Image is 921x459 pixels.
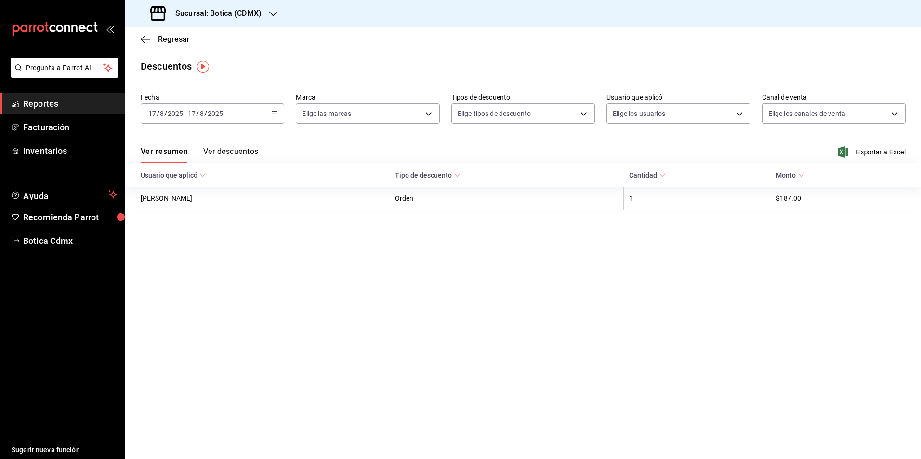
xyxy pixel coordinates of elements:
a: Pregunta a Parrot AI [7,70,118,80]
input: ---- [167,110,184,117]
span: Facturación [23,121,117,134]
input: -- [199,110,204,117]
span: Tipo de descuento [395,171,460,179]
span: Elige los usuarios [613,109,665,118]
label: Usuario que aplicó [606,94,750,101]
span: Elige tipos de descuento [458,109,531,118]
th: $187.00 [770,187,921,210]
span: Inventarios [23,144,117,157]
h3: Sucursal: Botica (CDMX) [168,8,262,19]
span: / [196,110,199,117]
label: Marca [296,94,439,101]
input: -- [148,110,157,117]
th: Orden [389,187,624,210]
div: Descuentos [141,59,192,74]
button: Pregunta a Parrot AI [11,58,118,78]
span: / [204,110,207,117]
img: Tooltip marker [197,61,209,73]
button: Ver resumen [141,147,188,163]
span: / [157,110,159,117]
label: Tipos de descuento [451,94,595,101]
th: [PERSON_NAME] [125,187,389,210]
span: Monto [776,171,804,179]
button: Exportar a Excel [840,146,906,158]
span: Cantidad [629,171,666,179]
span: Elige los canales de venta [768,109,845,118]
span: Regresar [158,35,190,44]
span: Sugerir nueva función [12,445,117,455]
span: Reportes [23,97,117,110]
label: Canal de venta [762,94,906,101]
button: open_drawer_menu [106,25,114,33]
div: navigation tabs [141,147,258,163]
button: Regresar [141,35,190,44]
th: 1 [623,187,770,210]
span: Ayuda [23,189,105,200]
button: Ver descuentos [203,147,258,163]
input: -- [159,110,164,117]
input: ---- [207,110,224,117]
span: Elige las marcas [302,109,351,118]
span: Pregunta a Parrot AI [26,63,104,73]
span: Botica Cdmx [23,234,117,247]
span: - [184,110,186,117]
span: / [164,110,167,117]
label: Fecha [141,94,284,101]
span: Recomienda Parrot [23,211,117,224]
span: Usuario que aplicó [141,171,206,179]
input: -- [187,110,196,117]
